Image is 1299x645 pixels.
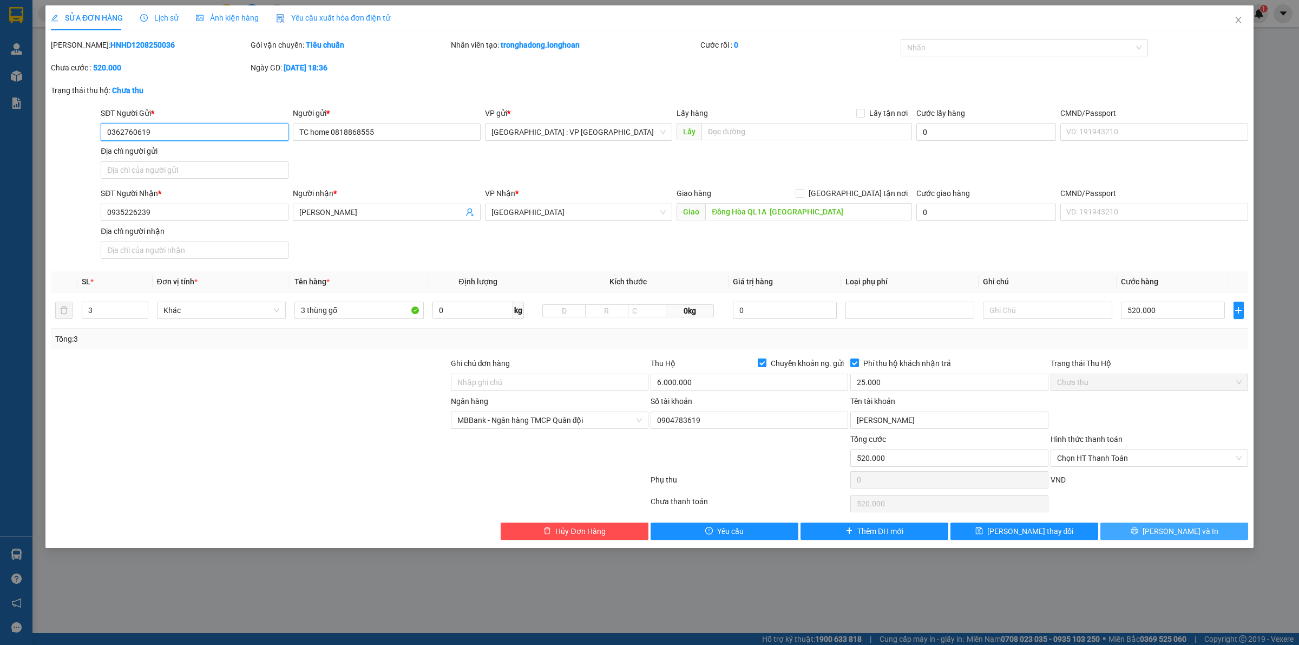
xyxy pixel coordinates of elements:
button: deleteHủy Đơn Hàng [501,523,648,540]
div: [PERSON_NAME]: [51,39,248,51]
input: D [542,304,586,317]
input: Dọc đường [701,123,912,140]
span: Yêu cầu [717,525,744,537]
div: Phụ thu [649,474,849,493]
button: plus [1234,302,1244,319]
span: Cước hàng [1121,277,1158,286]
div: Địa chỉ người gửi [101,145,288,157]
input: VD: Bàn, Ghế [294,302,423,319]
span: Yêu cầu xuất hóa đơn điện tử [276,14,390,22]
span: Hà Nội : VP Hà Đông [491,124,666,140]
div: Chưa cước : [51,62,248,74]
th: Loại phụ phí [841,271,979,292]
div: SĐT Người Nhận [101,187,288,199]
span: VP Nhận [485,189,515,198]
div: Trạng thái thu hộ: [51,84,299,96]
span: Tổng cước [850,435,886,444]
label: Hình thức thanh toán [1051,435,1123,444]
button: exclamation-circleYêu cầu [651,523,798,540]
span: Lấy hàng [677,109,708,118]
span: [PERSON_NAME] thay đổi [987,525,1074,537]
span: Hủy Đơn Hàng [555,525,605,537]
input: Số tài khoản [651,412,848,429]
span: plus [845,527,853,536]
label: Ngân hàng [451,397,488,406]
button: printer[PERSON_NAME] và In [1100,523,1248,540]
div: CMND/Passport [1060,107,1248,119]
span: Lấy tận nơi [865,107,912,119]
span: Thu Hộ [651,359,675,368]
b: 520.000 [93,63,121,72]
span: SỬA ĐƠN HÀNG [51,14,123,22]
span: Lấy [677,123,701,140]
span: 0kg [666,304,714,317]
span: close [1234,16,1243,24]
span: MBBank - Ngân hàng TMCP Quân đội [457,412,642,428]
div: Cước rồi : [700,39,898,51]
input: Địa chỉ của người gửi [101,161,288,179]
input: Cước lấy hàng [916,123,1056,141]
b: tronghadong.longhoan [501,41,580,49]
span: delete [543,527,551,536]
button: Close [1223,5,1254,36]
span: Đơn vị tính [157,277,198,286]
b: Tiêu chuẩn [306,41,344,49]
b: 0 [734,41,738,49]
div: Ngày GD: [251,62,448,74]
div: Gói vận chuyển: [251,39,448,51]
span: [PERSON_NAME] và In [1143,525,1218,537]
span: Định lượng [459,277,497,286]
button: save[PERSON_NAME] thay đổi [950,523,1098,540]
span: kg [513,302,524,319]
div: Tổng: 3 [55,333,501,345]
span: Phú Yên [491,204,666,220]
div: Địa chỉ người nhận [101,225,288,237]
span: Lịch sử [140,14,179,22]
span: edit [51,14,58,22]
b: HNHD1208250036 [110,41,175,49]
span: Chọn HT Thanh Toán [1057,450,1242,466]
span: user-add [465,208,474,217]
span: Giá trị hàng [733,277,773,286]
b: Chưa thu [112,86,143,95]
div: Nhân viên tạo: [451,39,699,51]
label: Số tài khoản [651,397,692,406]
label: Cước giao hàng [916,189,970,198]
span: Chuyển khoản ng. gửi [766,357,848,369]
input: C [628,304,667,317]
label: Ghi chú đơn hàng [451,359,510,368]
span: picture [196,14,204,22]
span: [GEOGRAPHIC_DATA] tận nơi [804,187,912,199]
div: Chưa thanh toán [649,496,849,514]
label: Tên tài khoản [850,397,895,406]
input: Ghi chú đơn hàng [451,374,648,391]
span: VND [1051,475,1066,484]
div: VP gửi [485,107,673,119]
span: exclamation-circle [705,527,713,536]
th: Ghi chú [979,271,1116,292]
span: Phí thu hộ khách nhận trả [859,357,955,369]
button: delete [55,302,73,319]
span: printer [1131,527,1138,536]
span: Giao [677,203,705,220]
span: clock-circle [140,14,148,22]
span: Tên hàng [294,277,330,286]
div: CMND/Passport [1060,187,1248,199]
img: icon [276,14,285,23]
input: Địa chỉ của người nhận [101,242,288,259]
span: Giao hàng [677,189,711,198]
span: Ảnh kiện hàng [196,14,259,22]
span: Thêm ĐH mới [857,525,903,537]
span: Chưa thu [1057,374,1242,390]
span: SL [82,277,90,286]
b: [DATE] 18:36 [284,63,327,72]
div: Người gửi [293,107,481,119]
div: Người nhận [293,187,481,199]
input: Dọc đường [705,203,912,220]
input: Ghi Chú [983,302,1112,319]
input: Tên tài khoản [850,412,1048,429]
span: Kích thước [609,277,647,286]
span: Khác [163,302,279,318]
div: Trạng thái Thu Hộ [1051,357,1248,369]
div: SĐT Người Gửi [101,107,288,119]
